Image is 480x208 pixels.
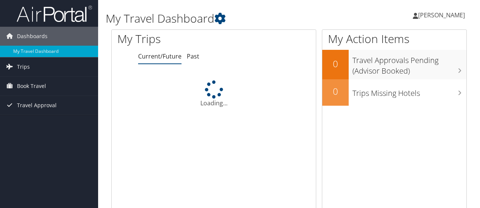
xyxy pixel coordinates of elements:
[352,51,466,76] h3: Travel Approvals Pending (Advisor Booked)
[413,4,472,26] a: [PERSON_NAME]
[322,85,349,98] h2: 0
[322,50,466,79] a: 0Travel Approvals Pending (Advisor Booked)
[187,52,199,60] a: Past
[17,27,48,46] span: Dashboards
[17,77,46,96] span: Book Travel
[117,31,225,47] h1: My Trips
[352,84,466,99] h3: Trips Missing Hotels
[322,57,349,70] h2: 0
[322,31,466,47] h1: My Action Items
[106,11,350,26] h1: My Travel Dashboard
[322,79,466,106] a: 0Trips Missing Hotels
[17,57,30,76] span: Trips
[112,80,316,108] div: Loading...
[418,11,465,19] span: [PERSON_NAME]
[17,5,92,23] img: airportal-logo.png
[138,52,182,60] a: Current/Future
[17,96,57,115] span: Travel Approval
